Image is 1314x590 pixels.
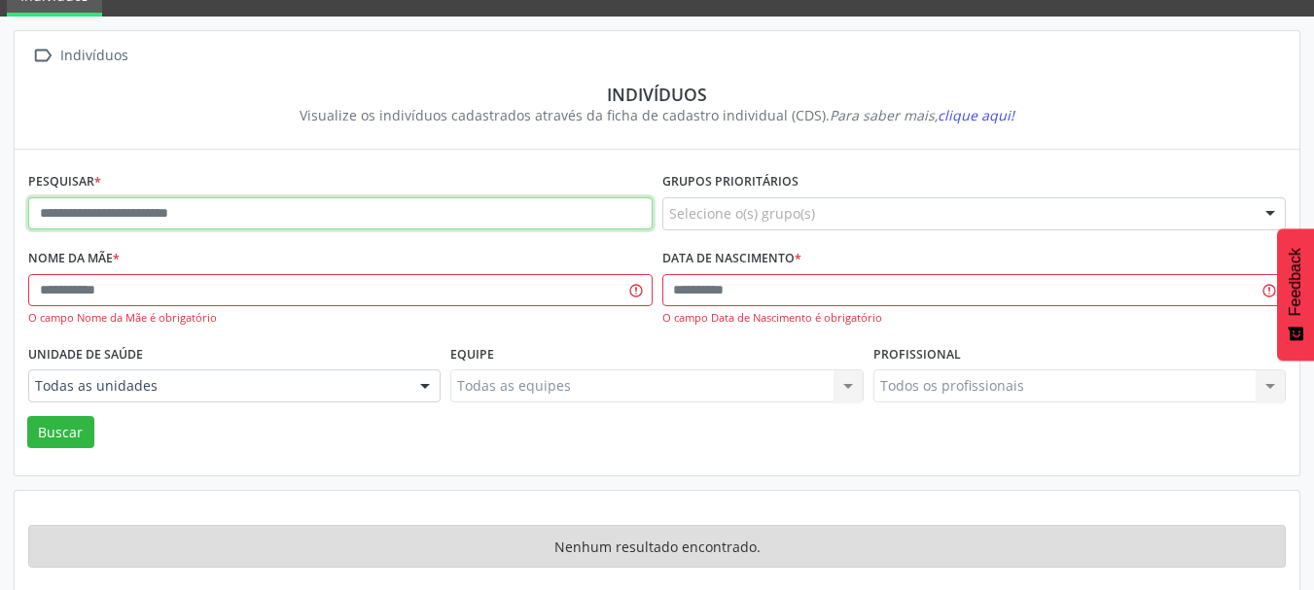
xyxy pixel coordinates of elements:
div: Indivíduos [56,42,131,70]
button: Feedback - Mostrar pesquisa [1277,228,1314,361]
div: Indivíduos [42,84,1272,105]
div: O campo Nome da Mãe é obrigatório [28,310,653,327]
button: Buscar [27,416,94,449]
label: Grupos prioritários [662,167,799,197]
a:  Indivíduos [28,42,131,70]
label: Equipe [450,339,494,369]
label: Nome da mãe [28,244,120,274]
label: Pesquisar [28,167,101,197]
div: Nenhum resultado encontrado. [28,525,1286,568]
label: Data de nascimento [662,244,801,274]
span: Selecione o(s) grupo(s) [669,203,815,224]
i: Para saber mais, [830,106,1014,124]
div: O campo Data de Nascimento é obrigatório [662,310,1287,327]
label: Profissional [873,339,961,369]
span: Todas as unidades [35,376,401,396]
span: clique aqui! [938,106,1014,124]
i:  [28,42,56,70]
span: Feedback [1287,248,1304,316]
label: Unidade de saúde [28,339,143,369]
div: Visualize os indivíduos cadastrados através da ficha de cadastro individual (CDS). [42,105,1272,125]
